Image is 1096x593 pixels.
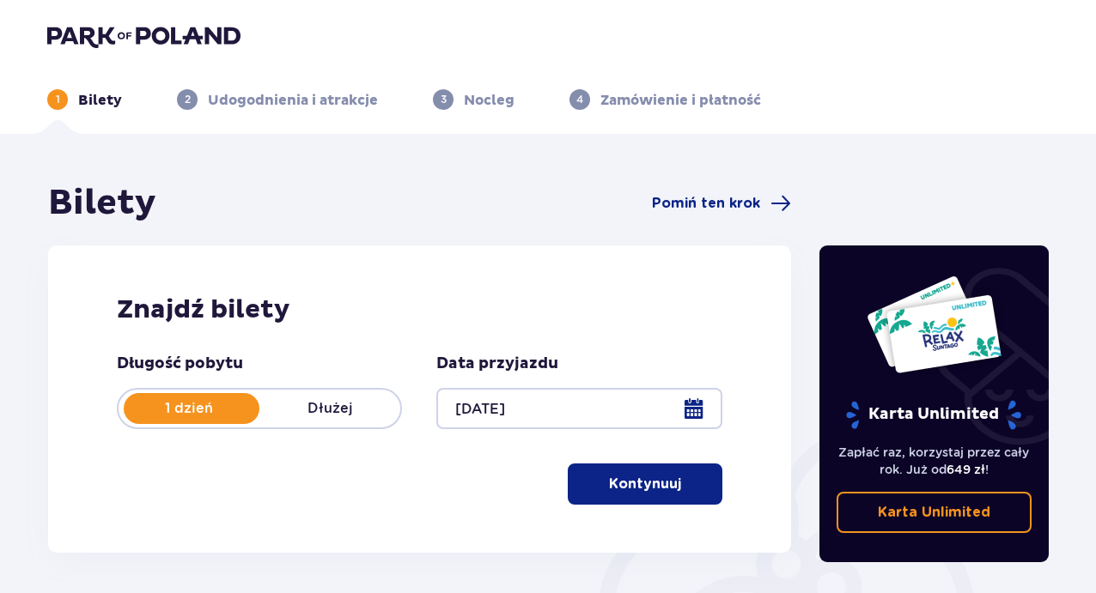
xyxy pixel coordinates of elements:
[837,444,1032,478] p: Zapłać raz, korzystaj przez cały rok. Już od !
[652,193,791,214] a: Pomiń ten krok
[837,492,1032,533] a: Karta Unlimited
[259,399,400,418] p: Dłużej
[609,475,681,493] p: Kontynuuj
[436,354,558,374] p: Data przyjazdu
[947,463,985,476] span: 649 zł
[56,92,60,107] p: 1
[48,182,156,225] h1: Bilety
[208,91,378,110] p: Udogodnienia i atrakcje
[78,91,122,110] p: Bilety
[185,92,191,107] p: 2
[568,463,722,505] button: Kontynuuj
[652,194,760,213] span: Pomiń ten krok
[47,89,122,110] div: 1Bilety
[433,89,515,110] div: 3Nocleg
[878,503,990,522] p: Karta Unlimited
[576,92,583,107] p: 4
[177,89,378,110] div: 2Udogodnienia i atrakcje
[569,89,761,110] div: 4Zamówienie i płatność
[117,293,722,326] h2: Znajdź bilety
[464,91,515,110] p: Nocleg
[119,399,259,418] p: 1 dzień
[117,354,243,374] p: Długość pobytu
[600,91,761,110] p: Zamówienie i płatność
[866,275,1002,374] img: Dwie karty całoroczne do Suntago z napisem 'UNLIMITED RELAX', na białym tle z tropikalnymi liśćmi...
[844,400,1023,430] p: Karta Unlimited
[441,92,447,107] p: 3
[47,24,241,48] img: Park of Poland logo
